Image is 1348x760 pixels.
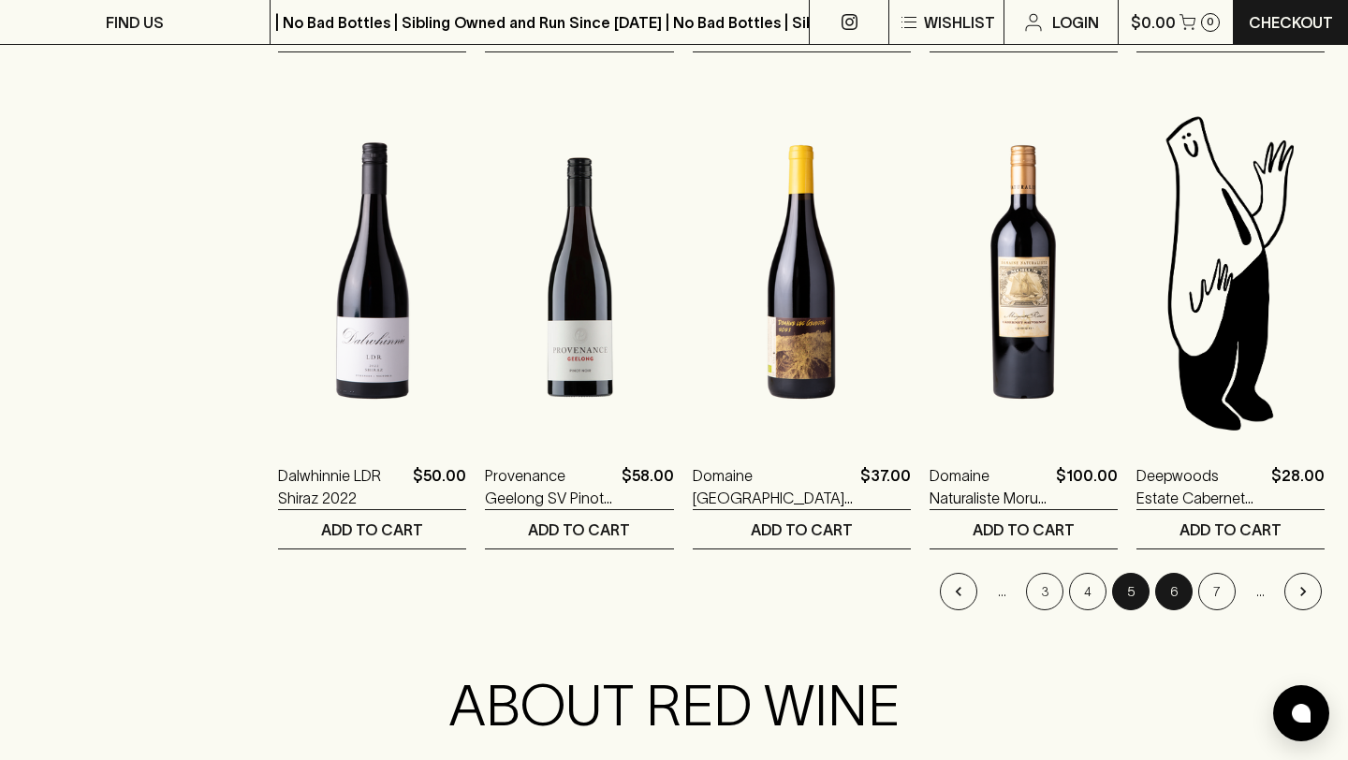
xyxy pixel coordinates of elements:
[1249,11,1333,34] p: Checkout
[1026,573,1063,610] button: Go to page 3
[278,573,1325,610] nav: pagination navigation
[1292,704,1311,723] img: bubble-icon
[622,464,674,509] p: $58.00
[924,11,995,34] p: Wishlist
[321,519,423,541] p: ADD TO CART
[930,510,1118,548] button: ADD TO CART
[693,109,911,436] img: Domaine Les Genestas Cave D Estezargues Côtes du Rhône 2023
[1056,464,1118,509] p: $100.00
[1136,510,1325,548] button: ADD TO CART
[278,464,405,509] a: Dalwhinnie LDR Shiraz 2022
[413,464,466,509] p: $50.00
[1136,109,1325,436] img: Blackhearts & Sparrows Man
[1136,464,1264,509] a: Deepwoods Estate Cabernet Merlot 2020
[1052,11,1099,34] p: Login
[1131,11,1176,34] p: $0.00
[1112,573,1150,610] button: page 5
[1284,573,1322,610] button: Go to next page
[485,510,673,548] button: ADD TO CART
[528,519,630,541] p: ADD TO CART
[1155,573,1193,610] button: Go to page 6
[278,510,466,548] button: ADD TO CART
[1069,573,1106,610] button: Go to page 4
[973,519,1075,541] p: ADD TO CART
[1271,464,1325,509] p: $28.00
[983,573,1020,610] div: …
[693,464,853,509] a: Domaine [GEOGRAPHIC_DATA] D Estezargues [GEOGRAPHIC_DATA] 2023
[860,464,911,509] p: $37.00
[485,464,613,509] a: Provenance Geelong SV Pinot Noir 2022
[940,573,977,610] button: Go to previous page
[930,109,1118,436] img: Domaine Naturaliste Morus Cabernet Sauvignon 2020
[930,464,1048,509] a: Domaine Naturaliste Morus Cabernet Sauvignon 2020
[693,510,911,548] button: ADD TO CART
[485,109,673,436] img: Provenance Geelong SV Pinot Noir 2022
[1198,573,1236,610] button: Go to page 7
[106,11,164,34] p: FIND US
[278,109,466,436] img: Dalwhinnie LDR Shiraz 2022
[751,519,853,541] p: ADD TO CART
[1207,17,1214,27] p: 0
[1241,573,1279,610] div: …
[1179,519,1282,541] p: ADD TO CART
[202,672,1146,739] h2: ABOUT RED WINE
